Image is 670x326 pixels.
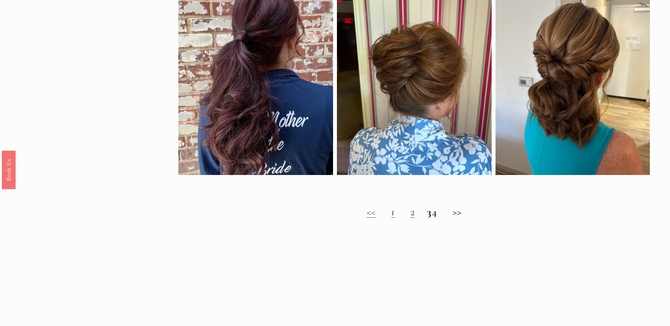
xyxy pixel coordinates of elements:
[2,151,16,189] a: Book Us
[367,205,376,218] a: <<
[391,205,395,218] a: 1
[178,206,650,218] h2: 4 >>
[410,205,415,218] a: 2
[427,205,432,218] strong: 3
